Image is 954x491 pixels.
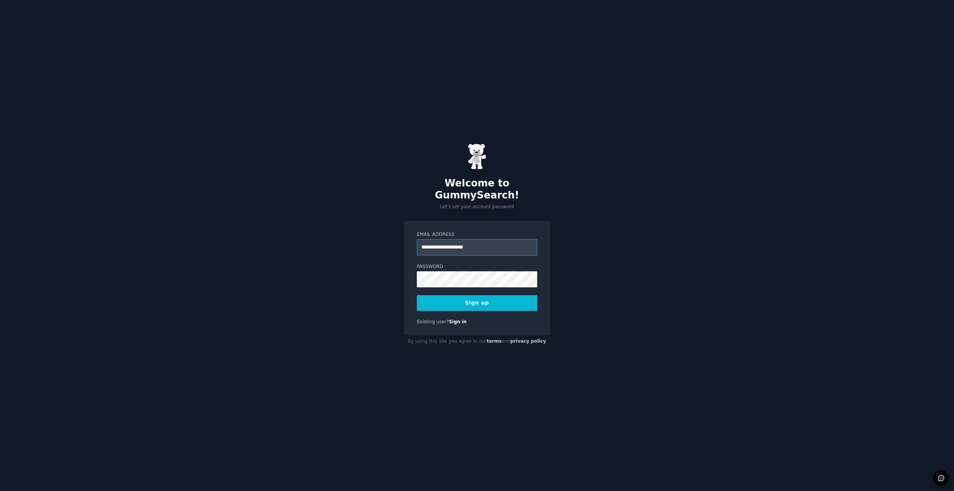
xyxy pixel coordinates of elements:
a: privacy policy [510,339,546,344]
div: By using this site you agree to our and [404,336,550,348]
a: terms [487,339,502,344]
span: Existing user? [417,319,449,324]
label: Password [417,263,537,270]
p: Let's set your account password [404,204,550,210]
a: Sign in [449,319,467,324]
img: Gummy Bear [468,143,486,170]
h2: Welcome to GummySearch! [404,177,550,201]
button: Sign up [417,295,537,311]
label: Email Address [417,231,537,238]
